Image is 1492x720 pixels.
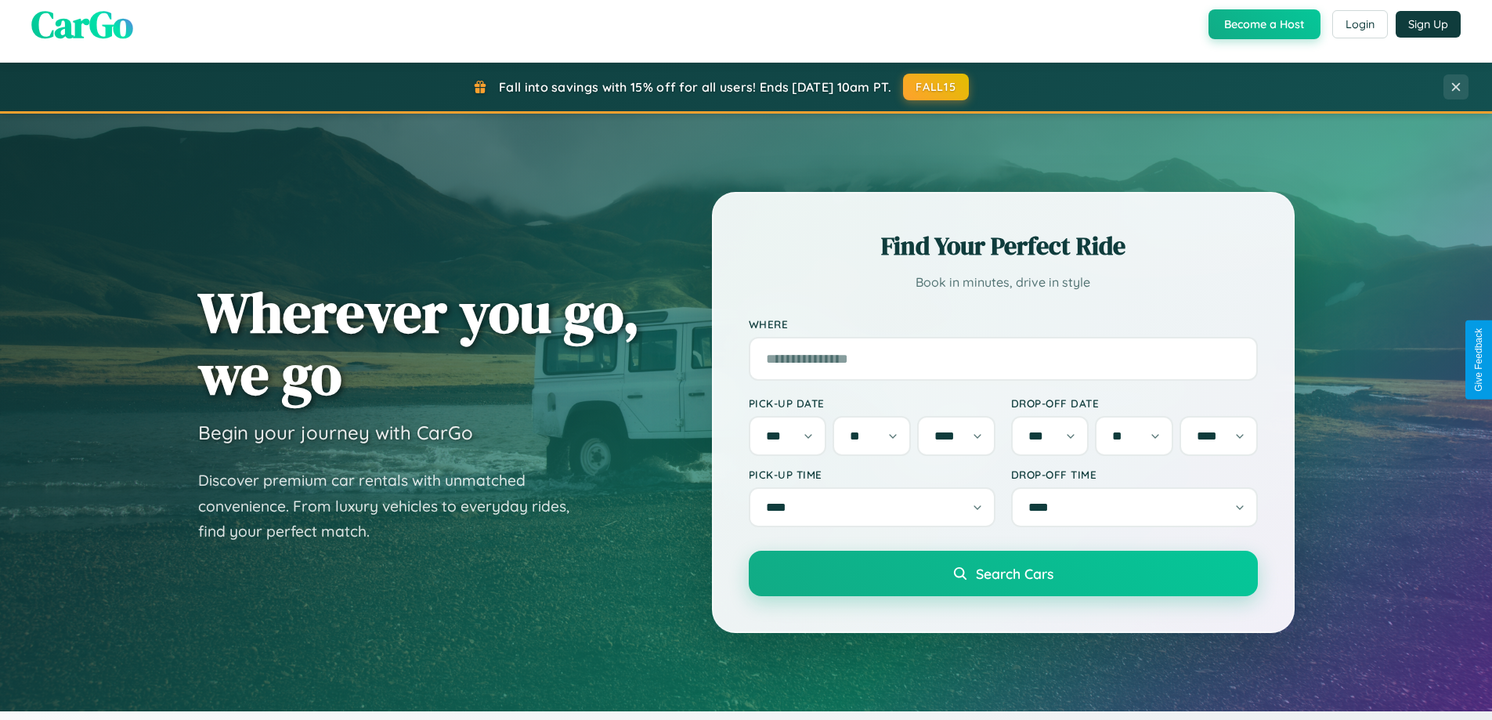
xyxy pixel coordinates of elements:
[198,468,590,545] p: Discover premium car rentals with unmatched convenience. From luxury vehicles to everyday rides, ...
[749,271,1258,294] p: Book in minutes, drive in style
[198,421,473,444] h3: Begin your journey with CarGo
[1473,328,1484,392] div: Give Feedback
[749,229,1258,263] h2: Find Your Perfect Ride
[1396,11,1461,38] button: Sign Up
[976,565,1053,582] span: Search Cars
[749,551,1258,596] button: Search Cars
[198,281,640,405] h1: Wherever you go, we go
[903,74,969,100] button: FALL15
[499,79,891,95] span: Fall into savings with 15% off for all users! Ends [DATE] 10am PT.
[749,396,995,410] label: Pick-up Date
[749,468,995,481] label: Pick-up Time
[749,317,1258,331] label: Where
[1011,396,1258,410] label: Drop-off Date
[1011,468,1258,481] label: Drop-off Time
[1208,9,1320,39] button: Become a Host
[1332,10,1388,38] button: Login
